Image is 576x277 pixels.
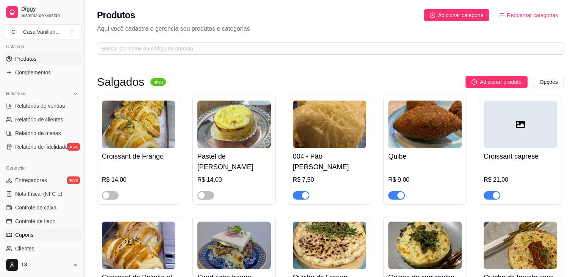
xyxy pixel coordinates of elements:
span: Adicionar categoria [438,11,484,19]
a: Clientes [3,242,81,255]
sup: ativa [150,78,166,86]
span: Relatórios de vendas [15,102,65,110]
span: Sistema de Gestão [21,13,78,19]
a: Complementos [3,66,81,79]
h4: Pastel de [PERSON_NAME] [197,151,271,172]
button: Reodernar categorias [492,9,564,21]
span: Entregadores [15,176,47,184]
span: Clientes [15,245,34,252]
div: R$ 14,00 [102,175,175,184]
span: plus-circle [430,13,435,18]
span: ordered-list [498,13,504,18]
span: Relatórios [6,91,27,97]
a: Nota Fiscal (NFC-e) [3,188,81,200]
div: R$ 14,00 [197,175,271,184]
span: Relatório de mesas [15,129,61,137]
span: Diggy [21,6,78,13]
a: Produtos [3,53,81,65]
a: Entregadoresnovo [3,174,81,186]
span: plus-circle [471,79,477,85]
button: Select a team [3,24,81,39]
img: product-image [102,101,175,148]
input: Buscar por nome ou código do produto [101,44,553,53]
img: product-image [197,222,271,269]
span: Produtos [15,55,36,63]
button: 13 [3,256,81,274]
img: product-image [484,222,557,269]
h2: Produtos [97,9,135,21]
span: Opções [540,78,558,86]
a: Relatório de clientes [3,113,81,126]
a: Relatório de mesas [3,127,81,139]
img: product-image [293,222,366,269]
div: Casa Vanillah ... [23,28,60,36]
img: product-image [102,222,175,269]
span: 13 [21,261,69,268]
a: Relatórios de vendas [3,100,81,112]
span: Nota Fiscal (NFC-e) [15,190,62,198]
a: DiggySistema de Gestão [3,3,81,21]
h4: Croissant de Frango [102,151,175,162]
span: Adicionar produto [480,78,521,86]
span: Controle de caixa [15,204,56,211]
span: C [9,28,17,36]
span: Controle de fiado [15,217,56,225]
a: Controle de caixa [3,201,81,214]
div: R$ 9,00 [388,175,462,184]
img: product-image [388,101,462,148]
p: Aqui você cadastra e gerencia seu produtos e categorias [97,24,564,33]
img: product-image [197,101,271,148]
a: Controle de fiado [3,215,81,227]
span: Relatório de fidelidade [15,143,68,151]
a: Relatório de fidelidadenovo [3,141,81,153]
button: Adicionar produto [465,76,528,88]
div: R$ 21,00 [484,175,557,184]
span: Complementos [15,69,51,76]
button: Opções [534,76,564,88]
h3: Salgados [97,77,144,87]
button: Adicionar categoria [424,9,490,21]
div: Gerenciar [3,162,81,174]
img: product-image [388,222,462,269]
img: product-image [293,101,366,148]
h4: 004 - Pão [PERSON_NAME] [293,151,366,172]
h4: Quibe [388,151,462,162]
span: Relatório de clientes [15,116,63,123]
h4: Croissant caprese [484,151,557,162]
div: R$ 7,50 [293,175,366,184]
a: Cupons [3,229,81,241]
span: Cupons [15,231,33,239]
span: Reodernar categorias [507,11,558,19]
div: Catálogo [3,41,81,53]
